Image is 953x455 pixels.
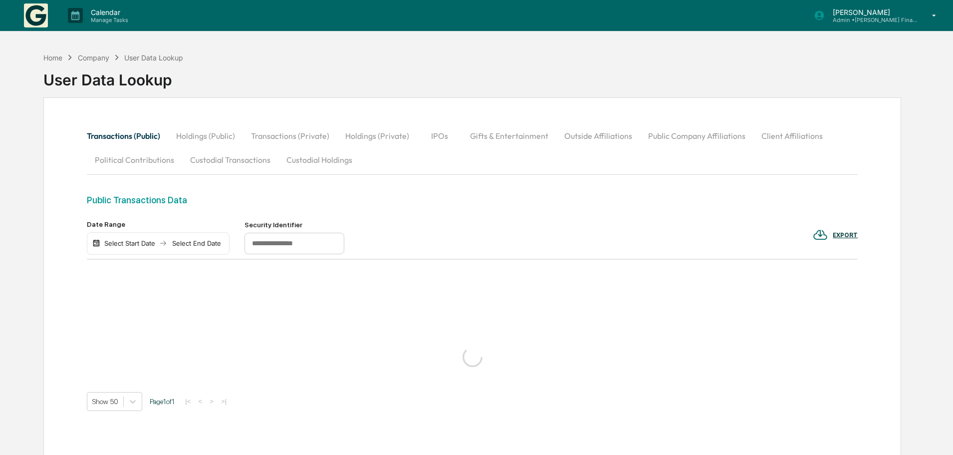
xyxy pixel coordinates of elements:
img: arrow right [159,239,167,247]
button: < [195,397,205,406]
div: Home [43,53,62,62]
button: Transactions (Private) [243,124,337,148]
div: secondary tabs example [87,124,858,172]
button: Holdings (Public) [168,124,243,148]
div: User Data Lookup [43,63,183,89]
button: Holdings (Private) [337,124,417,148]
img: EXPORT [813,227,828,242]
button: |< [182,397,194,406]
p: Calendar [83,8,133,16]
p: [PERSON_NAME] [825,8,918,16]
button: Gifts & Entertainment [462,124,556,148]
button: > [207,397,217,406]
button: Public Company Affiliations [640,124,753,148]
button: Outside Affiliations [556,124,640,148]
img: logo [24,3,48,27]
button: IPOs [417,124,462,148]
div: Date Range [87,220,230,228]
div: User Data Lookup [124,53,183,62]
img: calendar [92,239,100,247]
div: Public Transactions Data [87,195,858,205]
span: Page 1 of 1 [150,398,175,406]
button: Transactions (Public) [87,124,168,148]
div: Security Identifier [244,221,344,229]
button: Custodial Holdings [278,148,360,172]
div: Select End Date [169,239,224,247]
div: EXPORT [833,232,858,239]
button: Political Contributions [87,148,182,172]
button: >| [218,397,230,406]
button: Client Affiliations [753,124,831,148]
button: Custodial Transactions [182,148,278,172]
p: Manage Tasks [83,16,133,23]
p: Admin • [PERSON_NAME] Financial Advisors [825,16,918,23]
div: Select Start Date [102,239,157,247]
div: Company [78,53,109,62]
